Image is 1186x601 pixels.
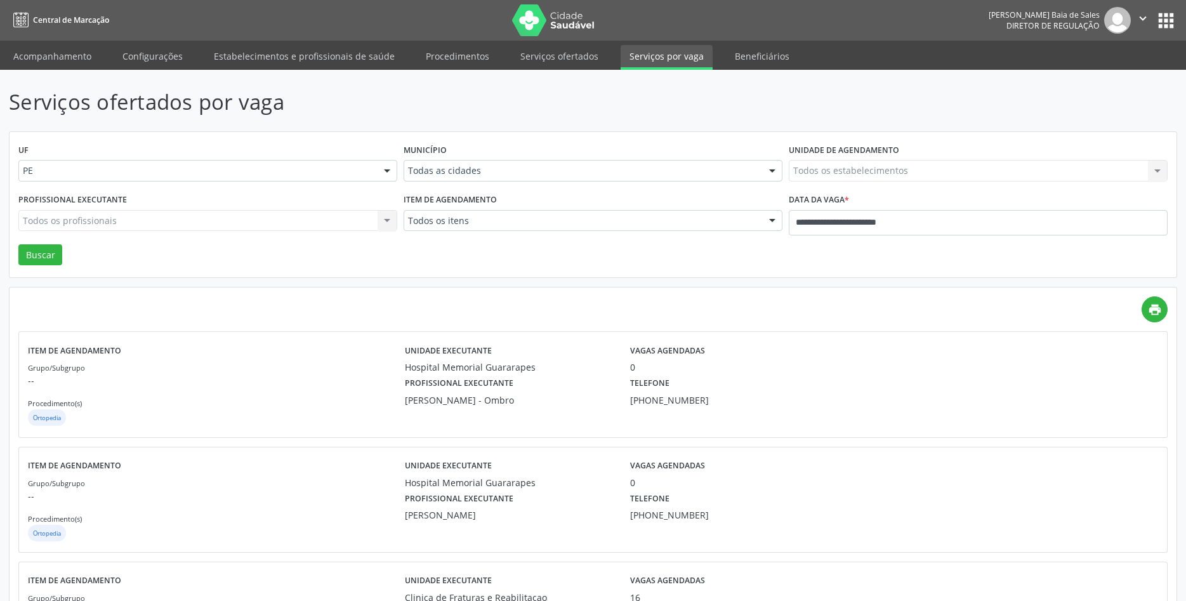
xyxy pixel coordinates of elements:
[405,360,613,374] div: Hospital Memorial Guararapes
[1006,20,1100,31] span: Diretor de regulação
[18,141,29,161] label: UF
[726,45,798,67] a: Beneficiários
[405,508,613,522] div: [PERSON_NAME]
[630,508,725,522] div: [PHONE_NUMBER]
[408,215,756,227] span: Todos os itens
[18,190,127,210] label: Profissional executante
[404,190,497,210] label: Item de agendamento
[205,45,404,67] a: Estabelecimentos e profissionais de saúde
[405,476,613,489] div: Hospital Memorial Guararapes
[28,571,121,591] label: Item de agendamento
[4,45,100,67] a: Acompanhamento
[18,244,62,266] button: Buscar
[28,363,85,373] small: Grupo/Subgrupo
[9,10,109,30] a: Central de Marcação
[417,45,498,67] a: Procedimentos
[28,514,82,524] small: Procedimento(s)
[630,489,669,509] label: Telefone
[405,571,492,591] label: Unidade executante
[28,374,405,387] p: --
[405,341,492,360] label: Unidade executante
[405,456,492,476] label: Unidade executante
[789,190,849,210] label: Data da vaga
[33,529,61,538] small: Ortopedia
[789,141,899,161] label: Unidade de agendamento
[28,341,121,360] label: Item de agendamento
[1155,10,1177,32] button: apps
[1148,303,1162,317] i: print
[630,341,705,360] label: Vagas agendadas
[28,479,85,488] small: Grupo/Subgrupo
[28,399,82,408] small: Procedimento(s)
[630,476,782,489] div: 0
[28,456,121,476] label: Item de agendamento
[23,164,371,177] span: PE
[630,374,669,393] label: Telefone
[630,393,725,407] div: [PHONE_NUMBER]
[405,489,513,509] label: Profissional executante
[1104,7,1131,34] img: img
[404,141,447,161] label: Município
[989,10,1100,20] div: [PERSON_NAME] Baia de Sales
[9,86,827,118] p: Serviços ofertados por vaga
[630,571,705,591] label: Vagas agendadas
[114,45,192,67] a: Configurações
[511,45,607,67] a: Serviços ofertados
[33,15,109,25] span: Central de Marcação
[28,489,405,503] p: --
[33,414,61,422] small: Ortopedia
[630,360,782,374] div: 0
[1136,11,1150,25] i: 
[408,164,756,177] span: Todas as cidades
[405,393,613,407] div: [PERSON_NAME] - Ombro
[1142,296,1168,322] a: print
[1131,7,1155,34] button: 
[405,374,513,393] label: Profissional executante
[630,456,705,476] label: Vagas agendadas
[621,45,713,70] a: Serviços por vaga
